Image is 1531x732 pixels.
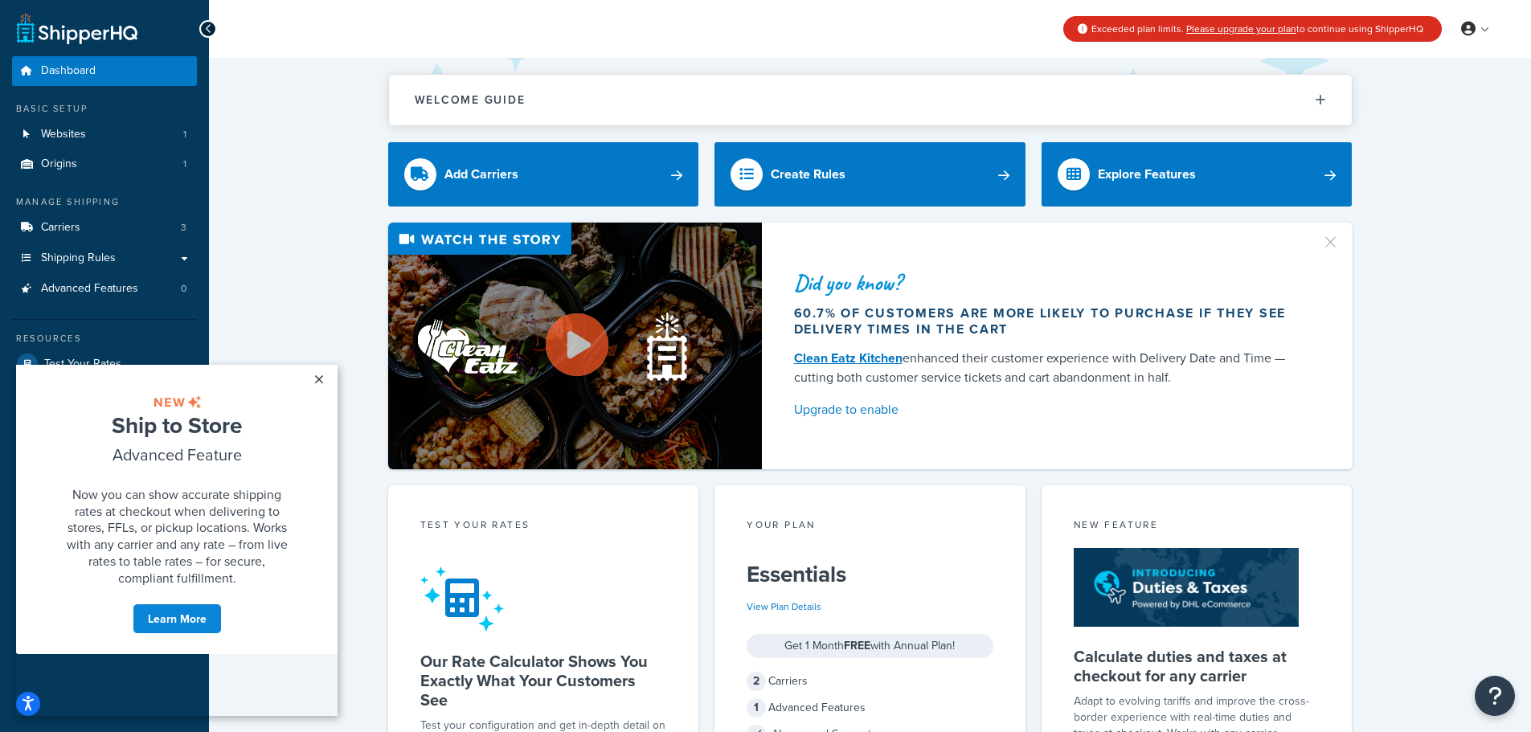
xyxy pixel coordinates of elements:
[41,282,138,296] span: Advanced Features
[1098,163,1196,186] div: Explore Features
[420,517,667,536] div: Test your rates
[12,243,197,273] a: Shipping Rules
[1186,22,1296,36] a: Please upgrade your plan
[415,94,526,106] h2: Welcome Guide
[747,517,993,536] div: Your Plan
[96,78,226,101] span: Advanced Feature
[12,332,197,346] div: Resources
[44,358,121,371] span: Test Your Rates
[12,149,197,179] li: Origins
[1475,676,1515,716] button: Open Resource Center
[1091,22,1423,36] span: Exceeded plan limits. to continue using ShipperHQ
[41,157,77,171] span: Origins
[420,652,667,710] h5: Our Rate Calculator Shows You Exactly What Your Customers See
[389,75,1352,125] button: Welcome Guide
[183,128,186,141] span: 1
[12,409,197,438] a: Analytics
[12,149,197,179] a: Origins1
[794,349,1302,387] div: enhanced their customer experience with Delivery Date and Time — cutting both customer service ti...
[1074,647,1320,685] h5: Calculate duties and taxes at checkout for any carrier
[388,142,699,207] a: Add Carriers
[844,637,870,654] strong: FREE
[12,120,197,149] li: Websites
[41,128,86,141] span: Websites
[1042,142,1353,207] a: Explore Features
[747,697,993,719] div: Advanced Features
[714,142,1025,207] a: Create Rules
[388,223,762,469] img: Video thumbnail
[12,274,197,304] a: Advanced Features0
[51,121,272,222] span: Now you can show accurate shipping rates at checkout when delivering to stores, FFLs, or pickup l...
[96,44,226,76] span: Ship to Store
[41,251,116,265] span: Shipping Rules
[41,221,80,235] span: Carriers
[12,379,197,408] a: Marketplace
[747,634,993,658] div: Get 1 Month with Annual Plan!
[771,163,845,186] div: Create Rules
[181,282,186,296] span: 0
[12,195,197,209] div: Manage Shipping
[41,64,96,78] span: Dashboard
[1074,517,1320,536] div: New Feature
[12,120,197,149] a: Websites1
[794,399,1302,421] a: Upgrade to enable
[12,213,197,243] li: Carriers
[12,56,197,86] a: Dashboard
[12,350,197,378] a: Test Your Rates
[794,272,1302,294] div: Did you know?
[747,670,993,693] div: Carriers
[747,562,993,587] h5: Essentials
[794,349,903,367] a: Clean Eatz Kitchen
[747,672,766,691] span: 2
[747,599,821,614] a: View Plan Details
[12,213,197,243] a: Carriers3
[181,221,186,235] span: 3
[12,274,197,304] li: Advanced Features
[747,698,766,718] span: 1
[117,239,206,269] a: Learn More
[183,157,186,171] span: 1
[12,102,197,116] div: Basic Setup
[444,163,518,186] div: Add Carriers
[794,305,1302,337] div: 60.7% of customers are more likely to purchase if they see delivery times in the cart
[12,439,197,468] a: Help Docs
